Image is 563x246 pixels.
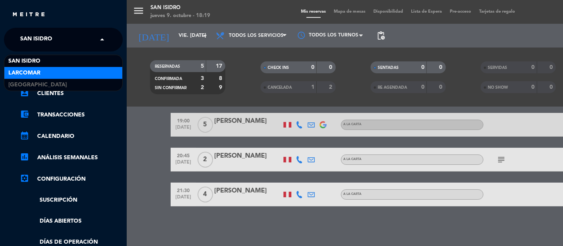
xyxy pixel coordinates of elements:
[20,89,123,98] a: account_boxClientes
[20,196,123,205] a: Suscripción
[12,12,46,18] img: MEITRE
[20,110,123,120] a: account_balance_walletTransacciones
[8,80,67,90] span: [GEOGRAPHIC_DATA]
[20,174,123,184] a: Configuración
[20,31,52,48] span: San Isidro
[8,69,40,78] span: Larcomar
[20,132,123,141] a: calendar_monthCalendario
[20,217,123,226] a: Días abiertos
[20,152,29,162] i: assessment
[20,174,29,183] i: settings_applications
[20,109,29,119] i: account_balance_wallet
[20,131,29,140] i: calendar_month
[8,57,40,66] span: San Isidro
[20,153,123,162] a: assessmentANÁLISIS SEMANALES
[20,88,29,97] i: account_box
